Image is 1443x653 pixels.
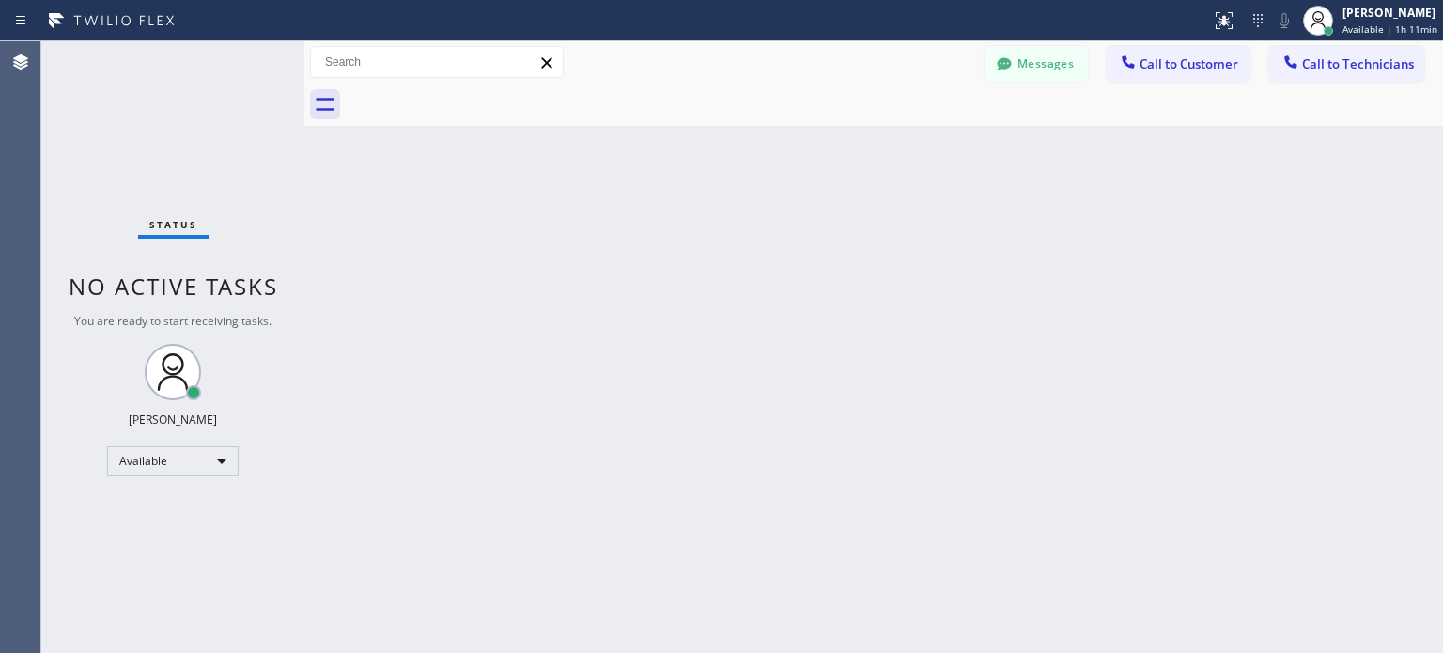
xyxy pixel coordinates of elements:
span: Call to Technicians [1302,55,1414,72]
div: Available [107,446,239,476]
button: Call to Technicians [1269,46,1424,82]
div: [PERSON_NAME] [1342,5,1437,21]
span: Call to Customer [1140,55,1238,72]
button: Call to Customer [1107,46,1250,82]
span: Status [149,218,197,231]
span: No active tasks [69,271,278,302]
button: Messages [985,46,1088,82]
span: You are ready to start receiving tasks. [74,313,272,329]
input: Search [311,47,563,77]
div: [PERSON_NAME] [129,412,217,428]
button: Mute [1271,8,1297,34]
span: Available | 1h 11min [1342,23,1437,36]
